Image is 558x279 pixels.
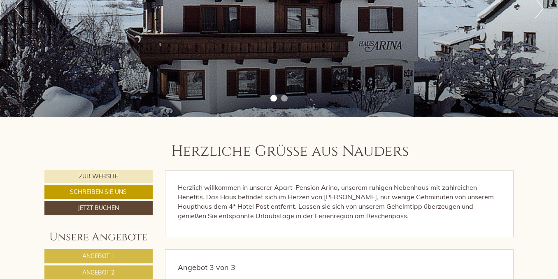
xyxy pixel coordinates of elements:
a: Schreiben Sie uns [44,185,153,199]
span: Angebot 2 [82,269,114,276]
span: Angebot 3 von 3 [178,263,235,272]
div: Unsere Angebote [44,230,153,245]
a: Zur Website [44,170,153,183]
a: Jetzt buchen [44,201,153,215]
p: Herzlich willkommen in unserer Apart-Pension Arina, unserem ruhigen Nebenhaus mit zahlreichen Ben... [178,183,501,220]
span: Angebot 1 [82,252,114,260]
h1: Herzliche Grüße aus Nauders [171,143,409,160]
